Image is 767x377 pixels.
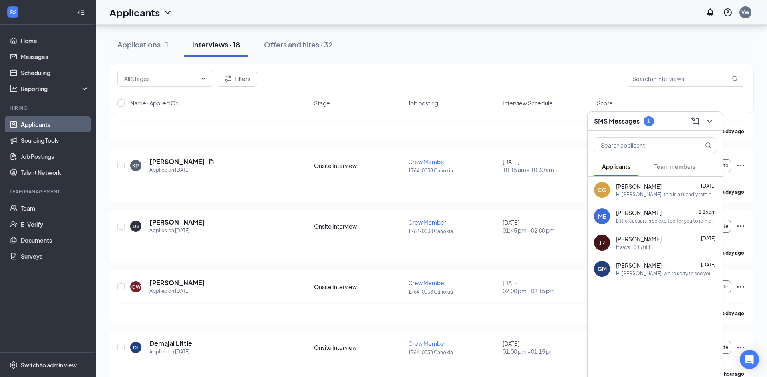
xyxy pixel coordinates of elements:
svg: Filter [223,74,233,83]
div: DB [133,223,139,230]
div: OW [131,284,141,290]
div: [DATE] [503,218,592,234]
div: Reporting [21,85,89,93]
p: 1764-0038 Cahokia [408,167,498,174]
span: Crew Member [408,279,446,286]
div: VW [741,9,749,16]
div: CG [598,186,606,194]
div: Onsite Interview [314,162,403,170]
p: 1764-0038 Cahokia [408,349,498,356]
svg: ChevronDown [163,8,173,17]
div: DL [133,344,139,351]
svg: Document [208,158,215,165]
span: 2:26pm [699,209,716,215]
div: Onsite Interview [314,283,403,291]
span: Team members [654,163,695,170]
a: Sourcing Tools [21,132,89,148]
div: KM [132,162,139,169]
div: Little Caesars is so excited for you to join our team! Do you know anyone else who might be inter... [616,217,716,224]
a: Scheduling [21,65,89,81]
h5: [PERSON_NAME] [149,157,205,166]
p: 1764-0038 Cahokia [408,228,498,235]
button: Filter Filters [217,71,257,87]
button: ChevronDown [703,115,716,128]
span: Crew Member [408,158,446,165]
h3: SMS Messages [594,117,640,126]
div: Switch to admin view [21,361,77,369]
a: Job Postings [21,148,89,164]
span: [PERSON_NAME] [616,235,662,243]
a: Talent Network [21,164,89,180]
h5: Demajai Little [149,339,192,348]
div: [DATE] [503,279,592,295]
svg: ChevronDown [200,75,207,82]
span: Crew Member [408,340,446,347]
span: [DATE] [701,183,716,189]
div: Hiring [10,105,87,111]
div: JR [599,239,605,247]
span: Stage [314,99,330,107]
svg: Ellipses [736,282,745,292]
div: Applications · 1 [117,39,168,49]
h5: [PERSON_NAME] [149,278,205,287]
svg: MagnifyingGlass [732,75,738,82]
span: [PERSON_NAME] [616,209,662,217]
div: [DATE] [503,158,592,174]
span: Job posting [408,99,438,107]
span: [DATE] [701,262,716,268]
span: Score [597,99,613,107]
svg: Ellipses [736,221,745,231]
input: All Stages [124,74,197,83]
a: Applicants [21,116,89,132]
div: [DATE] [503,339,592,355]
svg: QuestionInfo [723,8,733,17]
span: 01:45 pm - 02:00 pm [503,226,592,234]
span: [PERSON_NAME] [616,182,662,190]
div: Hi [PERSON_NAME], we’re sorry to see you go! Your meeting with [PERSON_NAME] Enterprises for Crew... [616,270,716,277]
svg: Ellipses [736,343,745,352]
div: Onsite Interview [314,343,403,351]
svg: ComposeMessage [691,116,700,126]
svg: ChevronDown [705,116,715,126]
div: Applied on [DATE] [149,227,205,235]
input: Search in interviews [626,71,745,87]
div: Hi [PERSON_NAME], this is a friendly reminder. Your meeting with [PERSON_NAME] Enterprises for Cr... [616,191,716,198]
div: ME [598,212,606,220]
div: GM [598,265,607,273]
div: Onsite Interview [314,222,403,230]
svg: Settings [10,361,18,369]
div: Applied on [DATE] [149,348,192,356]
p: 1764-0038 Cahokia [408,288,498,295]
input: Search applicant [594,138,689,153]
span: 02:00 pm - 02:15 pm [503,287,592,295]
button: ComposeMessage [689,115,702,128]
b: an hour ago [717,371,744,377]
div: Applied on [DATE] [149,166,215,174]
svg: Ellipses [736,161,745,170]
a: Surveys [21,248,89,264]
svg: Notifications [705,8,715,17]
b: a day ago [722,250,744,256]
svg: MagnifyingGlass [705,142,711,148]
span: 01:00 pm - 01:15 pm [503,347,592,355]
div: It says 1045 til 11 [616,244,654,251]
div: 1 [647,118,650,124]
h5: [PERSON_NAME] [149,218,205,227]
span: Interview Schedule [503,99,553,107]
span: 10:15 am - 10:30 am [503,166,592,174]
b: a day ago [722,189,744,195]
div: Interviews · 18 [192,39,240,49]
span: Name · Applied On [130,99,179,107]
div: Open Intercom Messenger [740,350,759,369]
div: Applied on [DATE] [149,287,205,295]
h1: Applicants [109,6,160,19]
a: Messages [21,49,89,65]
div: Offers and hires · 32 [264,39,333,49]
svg: Collapse [77,8,85,16]
div: Team Management [10,188,87,195]
a: E-Verify [21,216,89,232]
span: Crew Member [408,219,446,226]
span: Applicants [602,163,630,170]
b: a day ago [722,128,744,134]
b: a day ago [722,310,744,316]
